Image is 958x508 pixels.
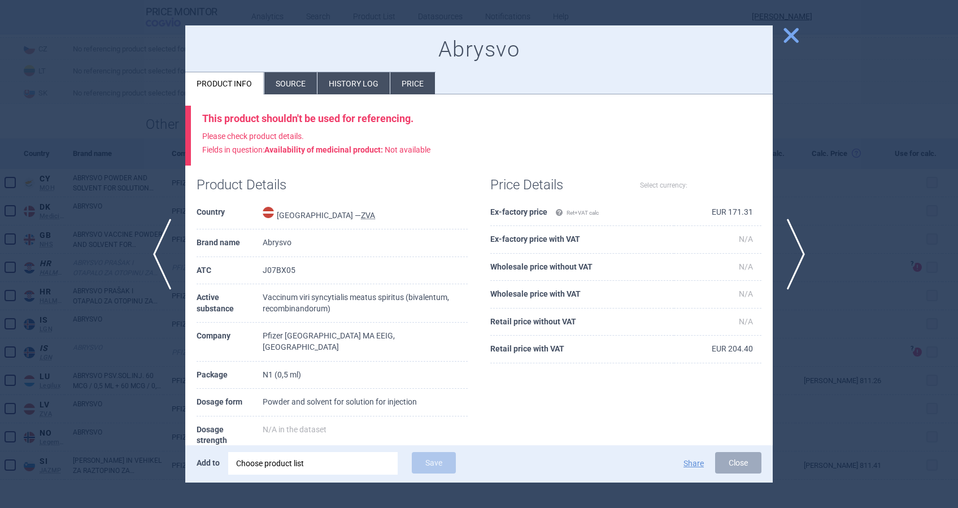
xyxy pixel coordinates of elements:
[390,72,435,94] li: Price
[263,207,274,218] img: Latvia
[674,199,761,227] td: EUR 171.31
[185,72,264,94] li: Product info
[197,177,332,193] h1: Product Details
[263,362,468,389] td: N1 (0,5 ml)
[197,416,263,455] th: Dosage strength
[317,72,390,94] li: History log
[202,112,761,125] div: This product shouldn't be used for referencing.
[263,323,468,361] td: Pfizer [GEOGRAPHIC_DATA] MA EEIG, [GEOGRAPHIC_DATA]
[490,177,626,193] h1: Price Details
[197,199,263,230] th: Country
[739,235,753,244] span: N/A
[490,281,674,309] th: Wholesale price with VAT
[263,284,468,323] td: Vaccinum viri syncytialis meatus spiritus (bivalentum, recombinandorum)
[197,257,263,285] th: ATC
[263,229,468,257] td: Abrysvo
[361,211,375,220] abbr: ZVA — Online database developed by State Agency of Medicines Republic of Latvia.
[197,284,263,323] th: Active substance
[197,323,263,361] th: Company
[202,130,761,157] p: Please check product details. Fields in question:
[674,336,761,363] td: EUR 204.40
[263,389,468,416] td: Powder and solvent for solution for injection
[197,362,263,389] th: Package
[640,176,687,195] label: Select currency:
[264,145,430,154] span: Not available
[739,289,753,298] span: N/A
[490,226,674,254] th: Ex-factory price with VAT
[197,452,220,474] p: Add to
[715,452,761,474] button: Close
[197,37,761,63] h1: Abrysvo
[490,336,674,363] th: Retail price with VAT
[264,145,383,154] strong: Availability of medicinal product :
[228,452,398,475] div: Choose product list
[236,452,390,475] div: Choose product list
[490,254,674,281] th: Wholesale price without VAT
[739,317,753,326] span: N/A
[739,262,753,271] span: N/A
[490,309,674,336] th: Retail price without VAT
[263,199,468,230] td: [GEOGRAPHIC_DATA] —
[263,257,468,285] td: J07BX05
[197,389,263,416] th: Dosage form
[264,72,317,94] li: Source
[555,210,599,216] span: Ret+VAT calc
[683,459,704,467] button: Share
[263,425,326,434] span: N/A in the dataset
[412,452,456,474] button: Save
[197,229,263,257] th: Brand name
[490,199,674,227] th: Ex-factory price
